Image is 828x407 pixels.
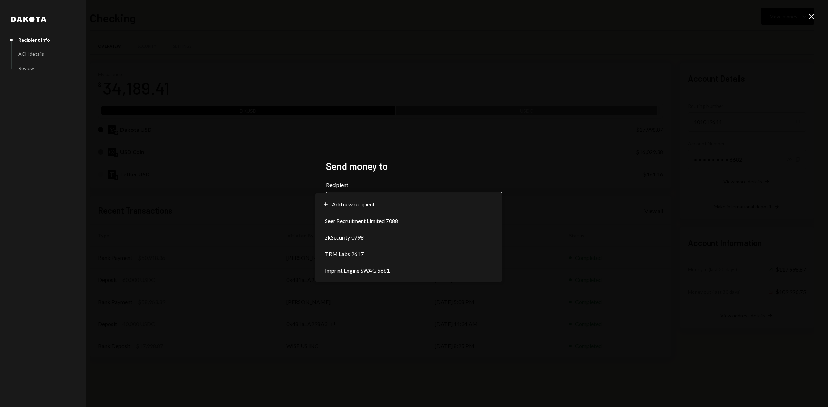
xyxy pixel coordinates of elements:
[325,233,364,242] span: zkSecurity 0798
[326,160,502,173] h2: Send money to
[332,200,375,208] span: Add new recipient
[325,217,398,225] span: Seer Recruitment Limited 7088
[18,37,50,43] div: Recipient info
[325,266,390,275] span: Imprint Engine SWAG 5681
[326,181,502,189] label: Recipient
[18,65,34,71] div: Review
[326,192,502,211] button: Recipient
[325,250,364,258] span: TRM Labs 2617
[18,51,44,57] div: ACH details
